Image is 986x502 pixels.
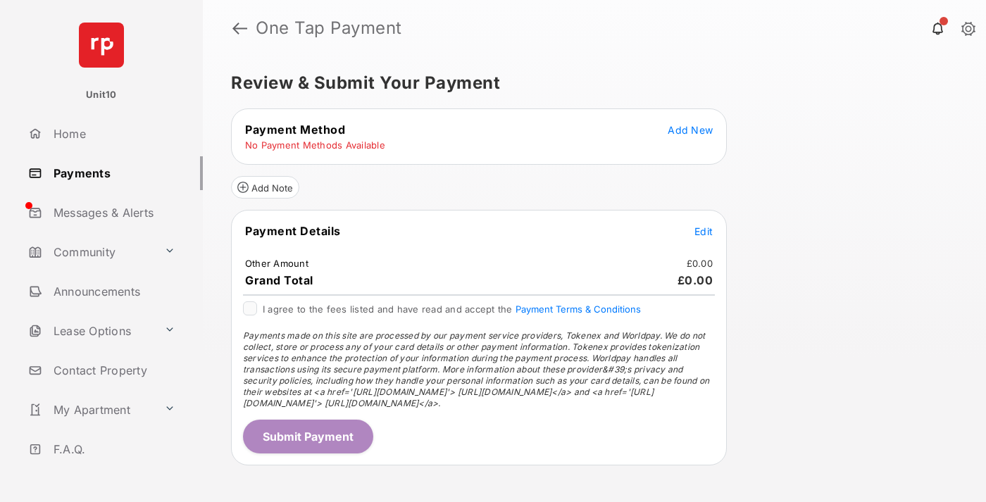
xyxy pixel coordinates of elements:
span: Payments made on this site are processed by our payment service providers, Tokenex and Worldpay. ... [243,330,709,408]
a: Community [23,235,158,269]
span: £0.00 [678,273,713,287]
button: Add Note [231,176,299,199]
a: F.A.Q. [23,432,203,466]
span: I agree to the fees listed and have read and accept the [263,303,641,315]
span: Payment Details [245,224,341,238]
a: Contact Property [23,353,203,387]
button: Edit [694,224,713,238]
a: Home [23,117,203,151]
button: Add New [668,123,713,137]
button: I agree to the fees listed and have read and accept the [516,303,641,315]
a: Payments [23,156,203,190]
td: £0.00 [686,257,713,270]
p: Unit10 [86,88,117,102]
td: No Payment Methods Available [244,139,386,151]
span: Payment Method [245,123,345,137]
a: Announcements [23,275,203,308]
span: Grand Total [245,273,313,287]
button: Submit Payment [243,420,373,453]
img: svg+xml;base64,PHN2ZyB4bWxucz0iaHR0cDovL3d3dy53My5vcmcvMjAwMC9zdmciIHdpZHRoPSI2NCIgaGVpZ2h0PSI2NC... [79,23,124,68]
span: Add New [668,124,713,136]
a: Lease Options [23,314,158,348]
a: Messages & Alerts [23,196,203,230]
h5: Review & Submit Your Payment [231,75,947,92]
a: My Apartment [23,393,158,427]
span: Edit [694,225,713,237]
strong: One Tap Payment [256,20,402,37]
td: Other Amount [244,257,309,270]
